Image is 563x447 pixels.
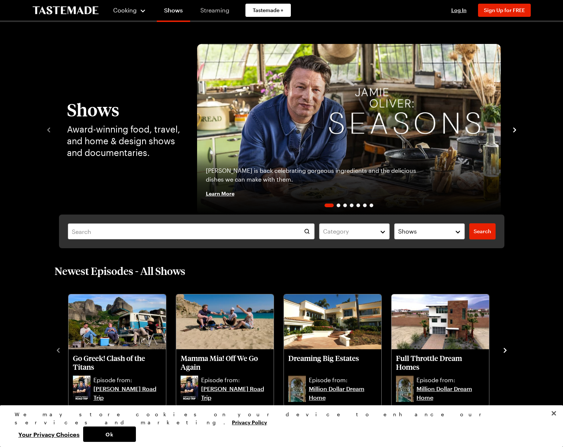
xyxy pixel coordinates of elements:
[391,292,499,407] div: 4 / 10
[444,7,474,14] button: Log In
[197,44,501,215] a: Jamie Oliver: Seasons[PERSON_NAME] is back celebrating gorgeous ingredients and the delicious dis...
[67,100,182,119] h1: Shows
[176,294,274,406] div: Mamma Mia! Off We Go Again
[546,405,562,421] button: Close
[283,292,391,407] div: 3 / 10
[55,264,185,277] h2: Newest Episodes - All Shows
[370,204,373,207] span: Go to slide 7
[288,354,377,371] p: Dreaming Big Estates
[15,426,83,442] button: Your Privacy Choices
[15,410,542,426] div: We may store cookies on your device to enhance our services and marketing.
[68,294,166,349] img: Go Greek! Clash of the Titans
[201,384,269,402] a: [PERSON_NAME] Road Trip
[325,204,334,207] span: Go to slide 1
[113,7,137,14] span: Cooking
[15,410,542,442] div: Privacy
[343,204,347,207] span: Go to slide 3
[394,223,465,239] button: Shows
[416,376,485,384] p: Episode from:
[68,294,166,406] div: Go Greek! Clash of the Titans
[73,354,162,374] a: Go Greek! Clash of the Titans
[319,223,390,239] button: Category
[253,7,284,14] span: Tastemade +
[67,123,182,159] p: Award-winning food, travel, and home & design shows and documentaries.
[83,426,136,442] button: Ok
[68,223,315,239] input: Search
[73,354,162,371] p: Go Greek! Clash of the Titans
[33,6,99,15] a: To Tastemade Home Page
[93,384,162,402] a: [PERSON_NAME] Road Trip
[206,190,234,197] span: Learn More
[68,292,175,407] div: 1 / 10
[284,294,381,406] div: Dreaming Big Estates
[356,204,360,207] span: Go to slide 5
[176,294,274,349] img: Mamma Mia! Off We Go Again
[93,376,162,384] p: Episode from:
[175,292,283,407] div: 2 / 10
[392,294,489,406] div: Full Throttle Dream Homes
[511,125,518,134] button: navigate to next item
[206,166,435,184] p: [PERSON_NAME] is back celebrating gorgeous ingredients and the delicious dishes we can make with ...
[309,384,377,402] a: Million Dollar Dream Home
[484,7,525,13] span: Sign Up for FREE
[416,384,485,402] a: Million Dollar Dream Home
[55,345,62,354] button: navigate to previous item
[451,7,467,13] span: Log In
[201,376,269,384] p: Episode from:
[181,354,269,374] a: Mamma Mia! Off We Go Again
[501,345,509,354] button: navigate to next item
[337,204,340,207] span: Go to slide 2
[284,294,381,349] img: Dreaming Big Estates
[323,227,375,236] div: Category
[396,354,485,374] a: Full Throttle Dream Homes
[197,44,501,215] img: Jamie Oliver: Seasons
[350,204,353,207] span: Go to slide 4
[478,4,531,17] button: Sign Up for FREE
[396,354,485,371] p: Full Throttle Dream Homes
[197,44,501,215] div: 1 / 7
[113,1,147,19] button: Cooking
[232,418,267,425] a: More information about your privacy, opens in a new tab
[309,376,377,384] p: Episode from:
[398,227,417,236] span: Shows
[157,1,190,22] a: Shows
[181,354,269,371] p: Mamma Mia! Off We Go Again
[469,223,496,239] a: filters
[392,294,489,349] img: Full Throttle Dream Homes
[288,354,377,374] a: Dreaming Big Estates
[245,4,291,17] a: Tastemade +
[474,228,491,235] span: Search
[363,204,367,207] span: Go to slide 6
[45,125,52,134] button: navigate to previous item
